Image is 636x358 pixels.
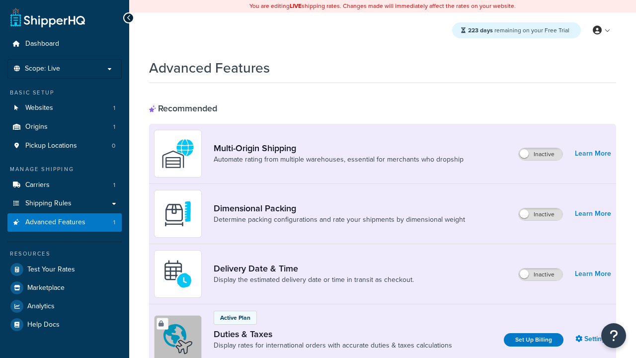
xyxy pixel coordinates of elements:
[27,321,60,329] span: Help Docs
[25,40,59,48] span: Dashboard
[214,275,414,285] a: Display the estimated delivery date or time in transit as checkout.
[7,194,122,213] a: Shipping Rules
[25,181,50,189] span: Carriers
[25,104,53,112] span: Websites
[7,279,122,297] a: Marketplace
[7,118,122,136] a: Origins1
[7,261,122,278] a: Test Your Rates
[7,35,122,53] a: Dashboard
[519,148,562,160] label: Inactive
[27,284,65,292] span: Marketplace
[7,118,122,136] li: Origins
[7,137,122,155] a: Pickup Locations0
[7,89,122,97] div: Basic Setup
[25,199,72,208] span: Shipping Rules
[214,329,452,340] a: Duties & Taxes
[468,26,569,35] span: remaining on your Free Trial
[25,218,85,227] span: Advanced Features
[7,137,122,155] li: Pickup Locations
[112,142,115,150] span: 0
[7,176,122,194] a: Carriers1
[519,208,562,220] label: Inactive
[113,123,115,131] span: 1
[27,266,75,274] span: Test Your Rates
[160,257,195,291] img: gfkeb5ejjkALwAAAABJRU5ErkJggg==
[25,142,77,150] span: Pickup Locations
[7,213,122,232] li: Advanced Features
[290,1,302,10] b: LIVE
[7,297,122,315] a: Analytics
[113,104,115,112] span: 1
[575,207,611,221] a: Learn More
[7,165,122,174] div: Manage Shipping
[575,332,611,346] a: Settings
[7,99,122,117] li: Websites
[149,58,270,78] h1: Advanced Features
[214,143,464,154] a: Multi-Origin Shipping
[113,181,115,189] span: 1
[214,203,465,214] a: Dimensional Packing
[27,302,55,311] span: Analytics
[214,155,464,165] a: Automate rating from multiple warehouses, essential for merchants who dropship
[214,263,414,274] a: Delivery Date & Time
[7,99,122,117] a: Websites1
[25,65,60,73] span: Scope: Live
[601,323,626,348] button: Open Resource Center
[214,341,452,351] a: Display rates for international orders with accurate duties & taxes calculations
[7,250,122,258] div: Resources
[160,196,195,231] img: DTVBYsAAAAAASUVORK5CYII=
[504,333,563,347] a: Set Up Billing
[149,103,217,114] div: Recommended
[7,316,122,334] a: Help Docs
[468,26,493,35] strong: 223 days
[575,147,611,161] a: Learn More
[519,268,562,280] label: Inactive
[25,123,48,131] span: Origins
[160,136,195,171] img: WatD5o0RtDAAAAAElFTkSuQmCC
[7,213,122,232] a: Advanced Features1
[575,267,611,281] a: Learn More
[113,218,115,227] span: 1
[220,313,250,322] p: Active Plan
[214,215,465,225] a: Determine packing configurations and rate your shipments by dimensional weight
[7,176,122,194] li: Carriers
